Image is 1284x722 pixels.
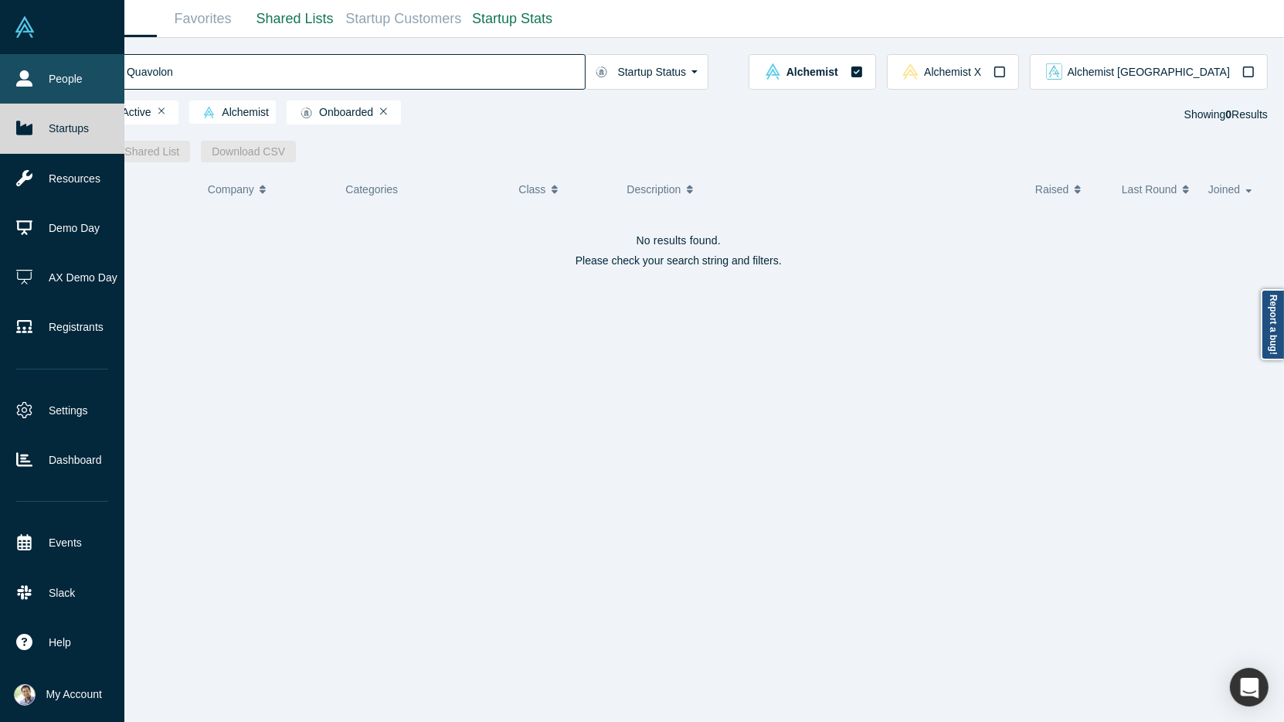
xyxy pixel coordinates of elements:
[90,253,1269,269] p: Please check your search string and filters.
[765,63,781,80] img: alchemist Vault Logo
[518,173,603,206] button: Class
[627,173,681,206] span: Description
[1068,66,1230,77] span: Alchemist [GEOGRAPHIC_DATA]
[157,1,249,37] a: Favorites
[518,173,545,206] span: Class
[1035,173,1106,206] button: Raised
[294,107,373,119] span: Onboarded
[1122,173,1177,206] span: Last Round
[887,54,1019,90] button: alchemistx Vault LogoAlchemist X
[90,141,191,162] button: New Shared List
[1030,54,1268,90] button: alchemist_aj Vault LogoAlchemist [GEOGRAPHIC_DATA]
[749,54,875,90] button: alchemist Vault LogoAlchemist
[1208,173,1257,206] button: Joined
[203,107,215,118] img: alchemist Vault Logo
[1035,173,1069,206] span: Raised
[1046,63,1062,80] img: alchemist_aj Vault Logo
[341,1,467,37] a: Startup Customers
[786,66,838,77] span: Alchemist
[1226,108,1232,121] strong: 0
[14,684,36,706] img: Ravi Belani's Account
[97,107,151,119] span: Active
[585,54,709,90] button: Startup Status
[14,16,36,38] img: Alchemist Vault Logo
[46,686,102,703] span: My Account
[1184,108,1268,121] span: Showing Results
[924,66,981,77] span: Alchemist X
[208,173,254,206] span: Company
[249,1,341,37] a: Shared Lists
[467,1,559,37] a: Startup Stats
[596,66,607,78] img: Startup status
[125,53,585,90] input: Search by company name, class, customer, one-liner or category
[14,684,102,706] button: My Account
[1261,289,1284,360] a: Report a bug!
[196,107,269,119] span: Alchemist
[301,107,312,119] img: Startup status
[1208,173,1240,206] span: Joined
[627,173,1019,206] button: Description
[208,173,321,206] button: Company
[380,106,387,117] button: Remove Filter
[201,141,296,162] button: Download CSV
[1122,173,1192,206] button: Last Round
[49,635,71,651] span: Help
[90,234,1269,247] h4: No results found.
[345,183,398,196] span: Categories
[902,63,919,80] img: alchemistx Vault Logo
[158,106,165,117] button: Remove Filter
